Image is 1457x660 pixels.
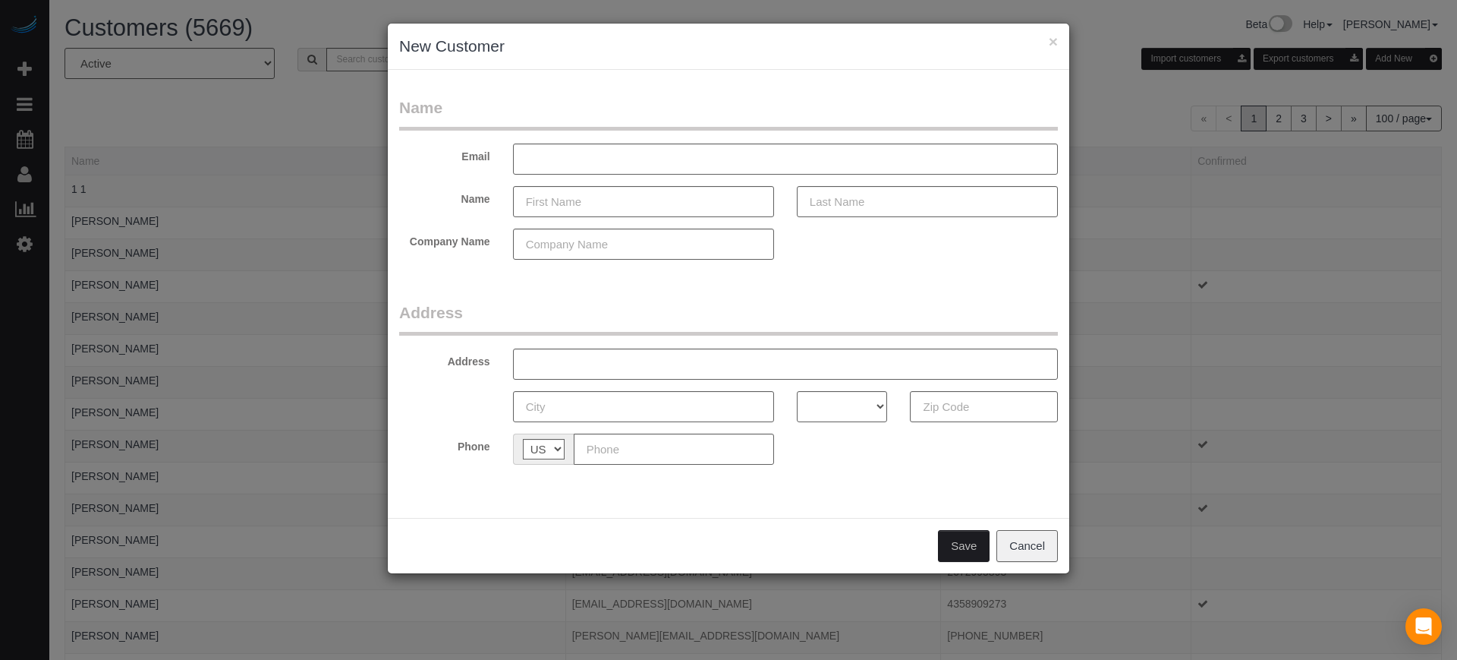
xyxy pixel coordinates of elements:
[996,530,1058,562] button: Cancel
[797,186,1058,217] input: Last Name
[388,349,502,369] label: Address
[388,186,502,207] label: Name
[910,391,1058,422] input: Zip Code
[513,186,774,217] input: First Name
[388,434,502,454] label: Phone
[388,229,502,249] label: Company Name
[1405,608,1442,645] div: Open Intercom Messenger
[1049,33,1058,49] button: ×
[513,229,774,260] input: Company Name
[574,434,774,465] input: Phone
[938,530,990,562] button: Save
[399,96,1058,131] legend: Name
[513,391,774,422] input: City
[399,302,1058,336] legend: Address
[399,35,1058,58] h3: New Customer
[388,24,1069,573] sui-modal: New Customer
[388,144,502,164] label: Email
